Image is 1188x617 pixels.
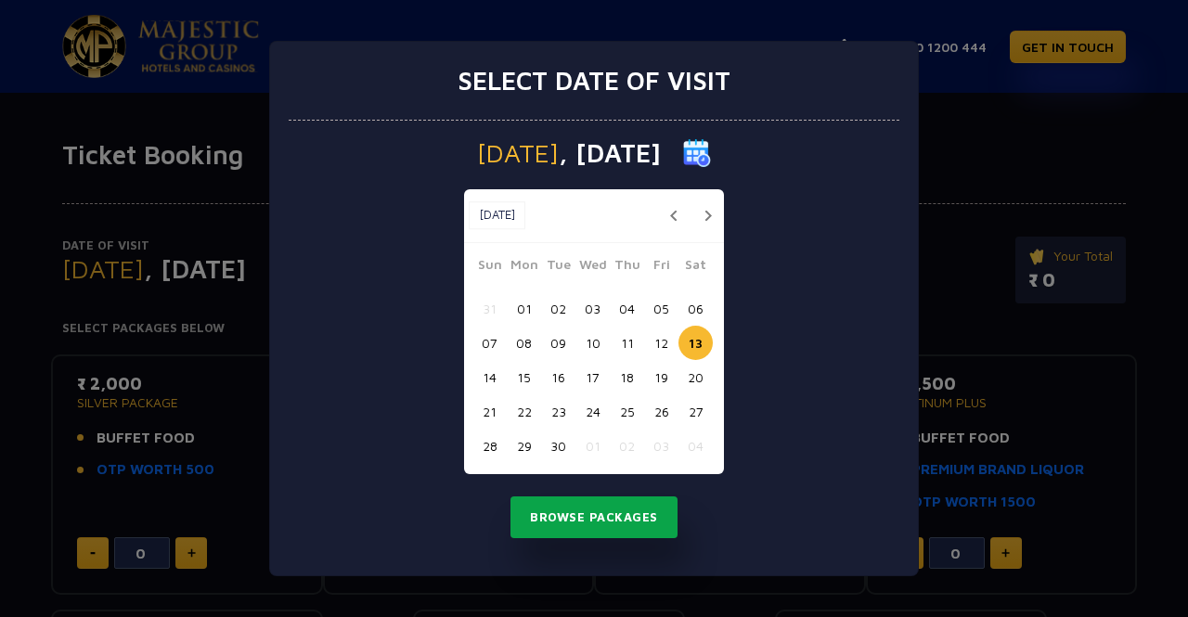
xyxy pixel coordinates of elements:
button: 21 [472,394,507,429]
button: 25 [610,394,644,429]
span: Sat [678,254,713,280]
button: 11 [610,326,644,360]
button: 09 [541,326,575,360]
button: 04 [610,291,644,326]
button: 16 [541,360,575,394]
button: 07 [472,326,507,360]
button: 10 [575,326,610,360]
span: Wed [575,254,610,280]
button: 06 [678,291,713,326]
button: 02 [541,291,575,326]
button: 22 [507,394,541,429]
h3: Select date of visit [458,65,730,96]
button: 26 [644,394,678,429]
button: 04 [678,429,713,463]
img: calender icon [683,139,711,167]
button: 03 [575,291,610,326]
button: 30 [541,429,575,463]
span: , [DATE] [559,140,661,166]
span: Fri [644,254,678,280]
button: 19 [644,360,678,394]
button: 01 [507,291,541,326]
button: 18 [610,360,644,394]
button: 15 [507,360,541,394]
button: 12 [644,326,678,360]
span: Tue [541,254,575,280]
button: 29 [507,429,541,463]
button: 23 [541,394,575,429]
span: Mon [507,254,541,280]
button: 08 [507,326,541,360]
button: 17 [575,360,610,394]
span: [DATE] [477,140,559,166]
button: 01 [575,429,610,463]
button: 02 [610,429,644,463]
button: 27 [678,394,713,429]
button: 13 [678,326,713,360]
button: 03 [644,429,678,463]
button: 24 [575,394,610,429]
button: Browse Packages [510,496,678,539]
span: Sun [472,254,507,280]
button: 28 [472,429,507,463]
button: [DATE] [469,201,525,229]
button: 14 [472,360,507,394]
button: 05 [644,291,678,326]
button: 31 [472,291,507,326]
span: Thu [610,254,644,280]
button: 20 [678,360,713,394]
